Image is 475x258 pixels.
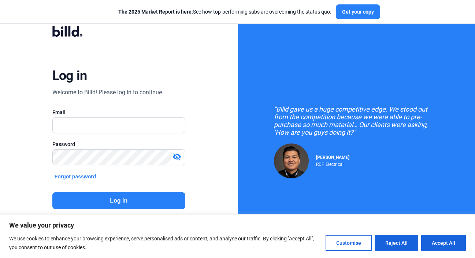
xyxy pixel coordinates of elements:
[421,235,466,251] button: Accept All
[52,192,185,209] button: Log in
[336,4,380,19] button: Get your copy
[274,143,309,178] img: Raul Pacheco
[52,88,163,97] div: Welcome to Billd! Please log in to continue.
[9,221,466,230] p: We value your privacy
[52,109,185,116] div: Email
[9,234,320,252] p: We use cookies to enhance your browsing experience, serve personalised ads or content, and analys...
[118,9,193,15] span: The 2025 Market Report is here:
[316,155,349,160] span: [PERSON_NAME]
[52,172,99,181] button: Forgot password
[326,235,372,251] button: Customise
[52,68,87,84] div: Log in
[274,105,439,136] div: "Billd gave us a huge competitive edge. We stood out from the competition because we were able to...
[316,160,349,167] div: RDP Electrical
[172,152,181,161] mat-icon: visibility_off
[118,8,331,15] div: See how top-performing subs are overcoming the status quo.
[52,141,185,148] div: Password
[375,235,418,251] button: Reject All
